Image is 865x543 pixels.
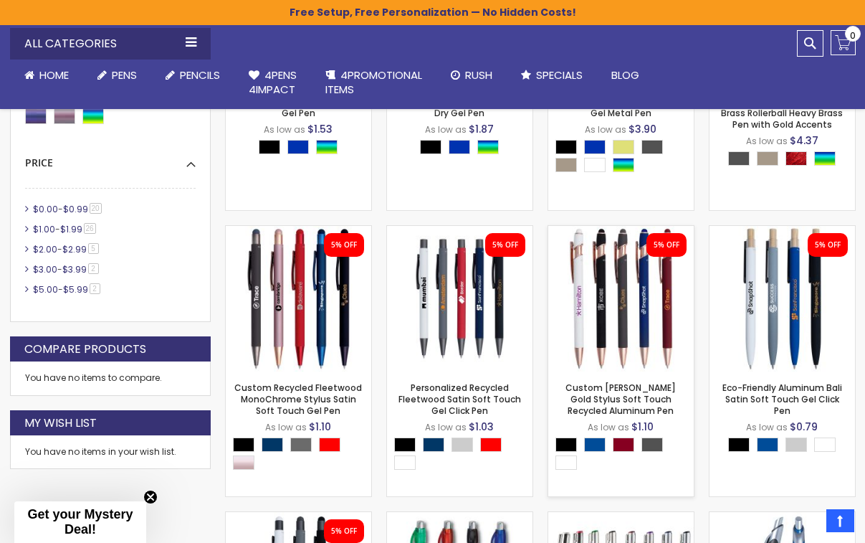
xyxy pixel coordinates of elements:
[307,122,333,136] span: $1.53
[785,151,807,166] div: Marble Burgundy
[555,438,694,473] div: Select A Color
[548,225,694,237] a: Custom Lexi Rose Gold Stylus Soft Touch Recycled Aluminum Pen
[420,140,441,154] div: Black
[63,203,88,215] span: $0.99
[331,240,357,250] div: 5% OFF
[387,511,532,524] a: Mr. Gel Advertising pen
[631,420,654,434] span: $1.10
[249,67,297,97] span: 4Pens 4impact
[14,501,146,543] div: Get your Mystery Deal!Close teaser
[641,438,663,452] div: Gunmetal
[548,511,694,524] a: Earl Custom Gel Pen
[394,455,416,470] div: White
[226,226,371,372] img: Custom Recycled Fleetwood MonoChrome Stylus Satin Soft Touch Gel Pen
[555,140,694,176] div: Select A Color
[234,60,311,106] a: 4Pens4impact
[507,60,597,91] a: Specials
[555,158,577,172] div: Nickel
[90,283,100,294] span: 2
[63,283,88,296] span: $5.99
[398,382,521,417] a: Personalized Recycled Fleetwood Satin Soft Touch Gel Click Pen
[24,415,97,431] strong: My Wish List
[785,438,807,452] div: Grey Light
[33,223,55,235] span: $1.00
[233,438,254,452] div: Black
[29,263,104,275] a: $3.00-$3.992
[83,60,151,91] a: Pens
[555,455,577,470] div: White
[387,225,532,237] a: Personalized Recycled Fleetwood Satin Soft Touch Gel Click Pen
[88,263,99,274] span: 2
[480,438,502,452] div: Red
[180,67,220,82] span: Pencils
[24,341,146,357] strong: Compare Products
[465,67,492,82] span: Rush
[84,223,96,234] span: 26
[425,123,467,136] span: As low as
[234,382,362,417] a: Custom Recycled Fleetwood MonoChrome Stylus Satin Soft Touch Gel Pen
[319,438,340,452] div: Red
[536,67,583,82] span: Specials
[25,146,196,170] div: Price
[555,438,577,452] div: Black
[259,140,345,158] div: Select A Color
[814,438,836,452] div: White
[850,29,856,42] span: 0
[143,490,158,504] button: Close teaser
[226,225,371,237] a: Custom Recycled Fleetwood MonoChrome Stylus Satin Soft Touch Gel Pen
[90,203,102,214] span: 20
[62,263,87,275] span: $3.99
[585,123,626,136] span: As low as
[264,123,305,136] span: As low as
[29,243,104,255] a: $2.00-$2.995
[325,67,422,97] span: 4PROMOTIONAL ITEMS
[451,438,473,452] div: Grey Light
[814,151,836,166] div: Assorted
[10,28,211,60] div: All Categories
[33,203,58,215] span: $0.00
[29,283,105,296] a: $5.00-$5.992
[262,438,283,452] div: Navy Blue
[831,30,856,55] a: 0
[33,243,57,255] span: $2.00
[477,140,499,154] div: Assorted
[584,158,606,172] div: White
[112,67,137,82] span: Pens
[469,420,494,434] span: $1.03
[613,438,634,452] div: Burgundy
[709,511,855,524] a: Nano Stick Gel Pen
[62,243,87,255] span: $2.99
[10,362,211,395] div: You have no items to compare.
[60,223,82,235] span: $1.99
[790,420,818,434] span: $0.79
[757,438,778,452] div: Dark Blue
[565,382,676,417] a: Custom [PERSON_NAME] Gold Stylus Soft Touch Recycled Aluminum Pen
[709,225,855,237] a: Eco-Friendly Aluminum Bali Satin Soft Touch Gel Click Pen
[757,151,778,166] div: Nickel
[597,60,654,91] a: Blog
[287,140,309,154] div: Blue
[33,263,57,275] span: $3.00
[27,507,133,537] span: Get your Mystery Deal!
[233,438,371,473] div: Select A Color
[641,140,663,154] div: Gunmetal
[555,140,577,154] div: Black
[790,133,818,148] span: $4.37
[611,67,639,82] span: Blog
[728,438,843,455] div: Select A Color
[613,158,634,172] div: Assorted
[226,511,371,524] a: Custom Recycled Fleetwood Stylus Satin Soft Touch Gel Click Pen
[469,122,494,136] span: $1.87
[746,421,788,433] span: As low as
[265,421,307,433] span: As low as
[747,504,865,543] iframe: Google Customer Reviews
[331,527,357,537] div: 5% OFF
[815,240,841,250] div: 5% OFF
[613,140,634,154] div: Gold
[290,438,312,452] div: Grey
[88,243,99,254] span: 5
[29,223,101,235] a: $1.00-$1.9926
[629,122,656,136] span: $3.90
[420,140,506,158] div: Select A Color
[492,240,518,250] div: 5% OFF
